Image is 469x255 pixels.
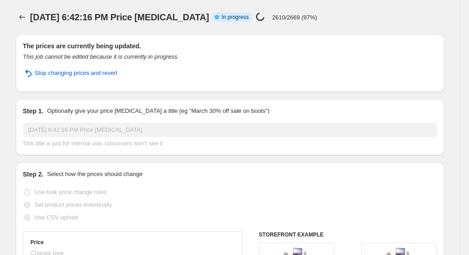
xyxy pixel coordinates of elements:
[272,14,317,21] p: 2610/2669 (97%)
[23,170,44,179] h2: Step 2.
[221,14,248,21] span: In progress
[16,11,28,23] button: Price change jobs
[23,107,44,116] h2: Step 1.
[31,239,44,246] h3: Price
[259,231,437,238] h6: STOREFRONT EXAMPLE
[23,123,437,137] input: 30% off holiday sale
[18,66,123,80] button: Stop changing prices and revert
[47,170,143,179] p: Select how the prices should change
[23,140,163,147] span: This title is just for internal use, customers won't see it
[23,53,179,60] i: This job cannot be edited because it is currently in progress.
[35,189,107,195] span: Use bulk price change rules
[35,214,78,221] span: Use CSV upload
[30,12,209,22] span: [DATE] 6:42:16 PM Price [MEDICAL_DATA]
[35,69,118,78] span: Stop changing prices and revert
[47,107,269,116] p: Optionally give your price [MEDICAL_DATA] a title (eg "March 30% off sale on boots")
[35,201,112,208] span: Set product prices individually
[23,42,437,51] h2: The prices are currently being updated.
